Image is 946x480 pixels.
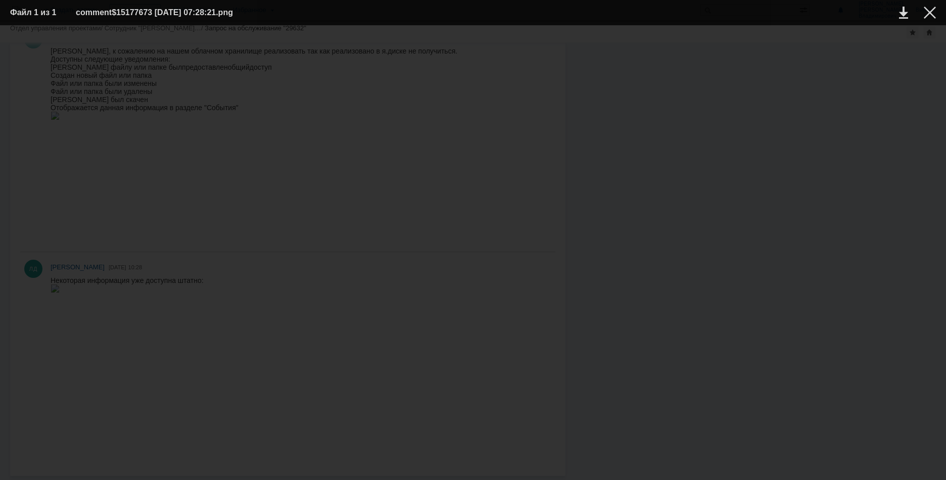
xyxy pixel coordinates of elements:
[54,32,71,40] span: были
[60,16,81,24] span: файлу
[19,40,31,49] span: или
[118,16,131,24] span: был
[98,16,116,24] span: папке
[19,32,31,40] span: или
[33,32,52,40] span: папка
[49,24,66,32] span: файл
[68,24,80,32] span: или
[177,16,199,24] span: общий
[82,24,101,32] span: папка
[199,16,221,24] span: доступ
[76,7,258,19] div: comment$15177673 [DATE] 07:28:21.png
[73,32,106,40] span: изменены
[26,24,46,32] span: новый
[83,16,96,24] span: или
[131,16,177,24] span: предоставлен
[33,40,52,49] span: папка
[924,7,936,19] div: Закрыть окно (Esc)
[899,7,908,19] div: Скачать файл
[10,9,61,17] div: Файл 1 из 1
[54,40,71,49] span: были
[73,40,102,49] span: удалены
